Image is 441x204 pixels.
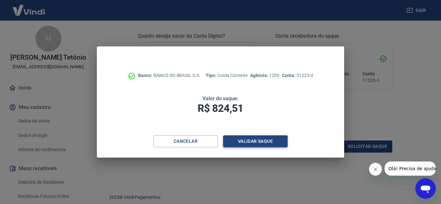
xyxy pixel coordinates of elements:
p: 1220 [250,72,279,79]
button: Cancelar [153,135,218,147]
span: Banco: [138,73,153,78]
span: Conta: [282,73,296,78]
button: Validar saque [223,135,288,147]
span: Olá! Precisa de ajuda? [4,5,54,10]
p: 51223-0 [282,72,313,79]
p: Conta Corrente [206,72,248,79]
span: R$ 824,51 [198,102,243,114]
iframe: Botão para abrir a janela de mensagens [415,178,436,199]
span: Tipo: [206,73,217,78]
iframe: Fechar mensagem [369,163,382,176]
p: BANCO DO BRASIL S.A. [138,72,200,79]
span: Agência: [250,73,269,78]
span: Valor do saque: [202,95,239,102]
iframe: Mensagem da empresa [385,161,436,176]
